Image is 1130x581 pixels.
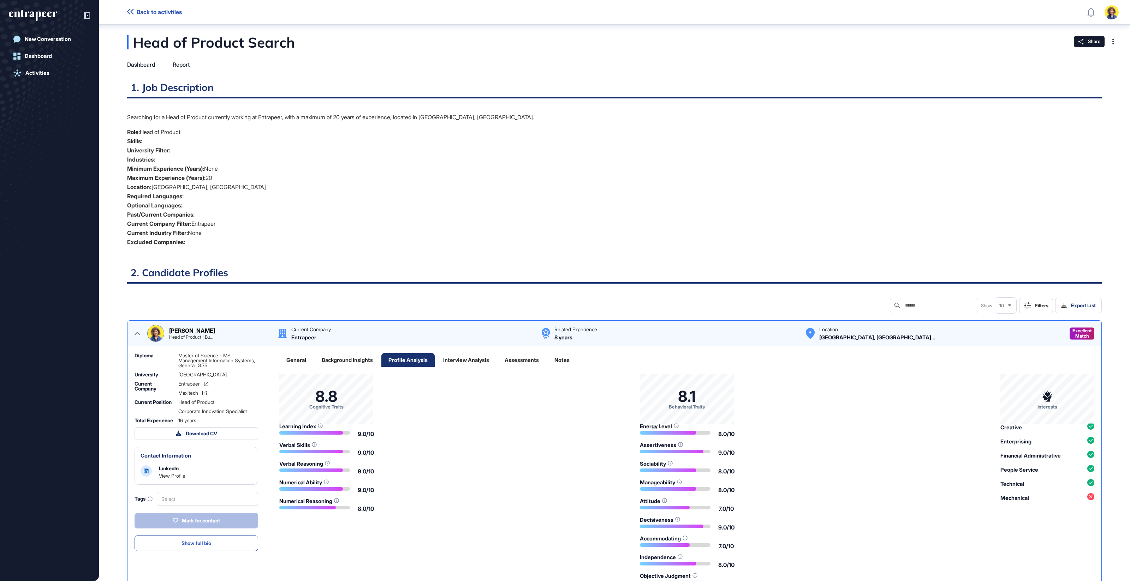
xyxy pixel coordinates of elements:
div: Head of Product | Building AI Agents as Digital Consultants | Always-On Innovation for Enterprises [169,335,213,339]
strong: Required Languages: [127,193,184,200]
h2: 1. Job Description [127,81,1102,98]
strong: Current Industry Filter: [127,229,188,236]
div: Dashboard [127,61,155,68]
div: Accommodating [640,536,681,541]
div: Attitude [640,498,660,504]
div: Tags [135,496,153,501]
div: Activities [25,70,49,76]
div: Cognitive Traits [309,404,344,410]
div: Interview Analysis [436,353,496,367]
span: Show [981,301,992,310]
div: Numerical Ability [279,480,322,485]
div: 7.0/10 [719,506,734,512]
a: New Conversation [9,32,90,46]
strong: University Filter: [127,147,170,154]
h2: 2. Candidate Profiles [127,266,1102,284]
div: Related Experience [554,327,597,332]
div: Head of Product Search [127,35,365,49]
span: Head of Product [178,400,214,405]
li: [GEOGRAPHIC_DATA], [GEOGRAPHIC_DATA] [127,182,1102,192]
div: 9.0/10 [358,450,374,455]
div: Verbal Skills [279,442,310,448]
div: Current Company [135,381,174,395]
strong: Industries: [127,156,155,163]
li: None [127,164,1102,173]
strong: Current Company Filter: [127,220,191,227]
li: Head of Product [127,127,1102,137]
strong: Minimum Experience (Years): [127,165,204,172]
div: Energy Level [640,424,672,429]
div: San Francisco, California, United States United States [819,335,935,340]
div: 8.1 [678,389,696,404]
div: Assessments [498,353,546,367]
div: LinkedIn [159,465,179,471]
img: user-avatar [1105,5,1119,19]
span: 10 [999,303,1004,308]
div: Creative [1000,425,1022,430]
li: Entrapeer [127,219,1102,228]
div: Location [819,327,838,332]
strong: Maximum Experience (Years): [127,174,206,181]
div: Enterprising [1000,439,1031,444]
button: Show full bio [135,535,258,551]
div: Select [157,492,258,506]
div: Profile Analysis [381,353,435,367]
strong: Optional Languages: [127,202,182,209]
div: Verbal Reasoning [279,461,323,466]
strong: Location: [127,183,151,190]
div: Filters [1035,303,1048,308]
div: 8.0/10 [358,506,374,512]
div: Master of Science - MS, Management Information Systems, General, 3.75 [178,353,258,368]
span: Maxitech [178,391,198,395]
div: Contact Information [141,453,191,458]
span: Share [1088,39,1100,44]
div: Interests [1037,404,1057,410]
span: 16 years [178,418,196,423]
span: Excellent Match [1072,328,1092,339]
div: 8.0/10 [718,562,734,568]
div: 8.0/10 [718,487,734,493]
div: People Service [1000,467,1038,472]
div: New Conversation [25,36,71,42]
span: Back to activities [137,9,182,16]
strong: Skills: [127,138,142,145]
div: Independence [640,555,676,560]
div: General [279,353,313,367]
div: 8.0/10 [718,431,734,437]
div: [GEOGRAPHIC_DATA] [178,372,258,377]
div: Total Experience [135,418,174,423]
div: 8.0/10 [718,468,734,474]
a: Maxitech [178,391,207,395]
strong: Excluded Companies: [127,238,185,246]
div: Download CV [176,430,217,437]
div: 8.8 [315,389,338,404]
div: Manageability [640,480,675,485]
div: University [135,372,174,377]
span: Show full bio [182,541,211,546]
div: 9.0/10 [718,450,734,455]
div: Learning Index [279,424,316,429]
a: Activities [9,66,90,80]
p: Searching for a Head of Product currently working at Entrapeer, with a maximum of 20 years of exp... [127,113,1102,122]
li: 20 [127,173,1102,182]
a: Dashboard [9,49,90,63]
div: 8 years [554,335,572,340]
div: Diploma [135,353,174,368]
div: 9.0/10 [358,468,374,474]
div: 7.0/10 [719,543,734,549]
div: Numerical Reasoning [279,498,332,504]
div: 9.0/10 [358,487,374,493]
div: entrapeer-logo [9,10,57,21]
div: Decisiveness [640,517,673,522]
strong: Role: [127,128,140,135]
div: Sociability [640,461,666,466]
span: Entrapeer [178,381,200,386]
div: Financial Administrative [1000,453,1061,458]
div: Mechanical [1000,495,1029,501]
div: 9.0/10 [358,431,374,437]
div: 9.0/10 [718,525,734,530]
div: Dashboard [25,53,52,59]
button: Filters [1019,298,1053,313]
div: Objective Judgment [640,573,691,579]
